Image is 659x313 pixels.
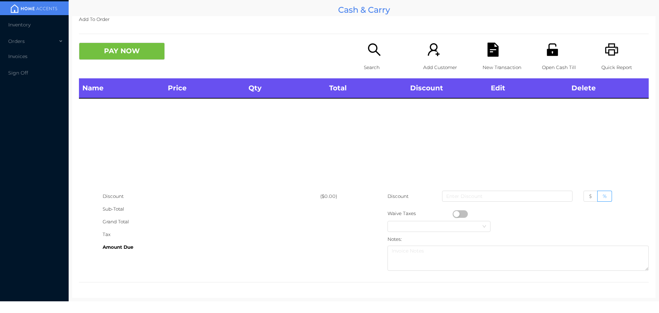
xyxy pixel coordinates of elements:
[320,190,364,203] div: ($0.00)
[103,241,320,254] div: Amount Due
[79,43,165,60] button: PAY NOW
[364,61,411,74] p: Search
[388,207,453,220] div: Waive Taxes
[245,78,326,98] th: Qty
[423,61,471,74] p: Add Customer
[8,22,31,28] span: Inventory
[8,53,27,59] span: Invoices
[79,13,649,26] p: Add To Order
[103,203,320,215] div: Sub-Total
[103,228,320,241] div: Tax
[407,78,487,98] th: Discount
[605,43,619,57] i: icon: printer
[367,43,381,57] i: icon: search
[103,215,320,228] div: Grand Total
[568,78,649,98] th: Delete
[601,61,649,74] p: Quick Report
[442,191,573,202] input: Enter Discount
[164,78,245,98] th: Price
[427,43,441,57] i: icon: user-add
[388,190,409,203] p: Discount
[326,78,406,98] th: Total
[487,78,568,98] th: Edit
[545,43,559,57] i: icon: unlock
[388,236,402,242] label: Notes:
[72,3,656,16] div: Cash & Carry
[79,78,164,98] th: Name
[589,193,592,199] span: $
[542,61,589,74] p: Open Cash Till
[8,70,28,76] span: Sign Off
[103,190,320,203] div: Discount
[8,3,60,14] img: mainBanner
[482,224,486,229] i: icon: down
[603,193,606,199] span: %
[483,61,530,74] p: New Transaction
[486,43,500,57] i: icon: file-text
